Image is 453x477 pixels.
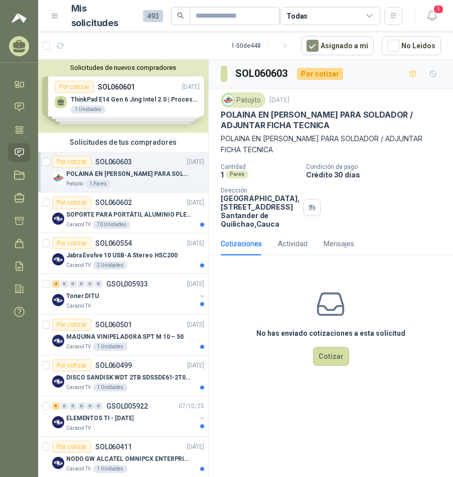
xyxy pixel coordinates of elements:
[71,2,135,31] h1: Mis solicitudes
[66,384,91,392] p: Caracol TV
[52,197,91,209] div: Por cotizar
[66,454,191,464] p: NODO GW ALCATEL OMNIPCX ENTERPRISE SIP
[306,170,449,179] p: Crédito 30 días
[86,280,94,288] div: 0
[66,465,91,473] p: Caracol TV
[52,400,206,432] a: 6 0 0 0 0 0 GSOL00592207/10/25 Company LogoELEMENTOS TI - [DATE]Caracol TV
[78,280,85,288] div: 0
[38,60,208,133] div: Solicitudes de nuevos compradoresPor cotizarSOL060601[DATE] ThinkPad E14 Gen 6 Jing Intel 2.0 | P...
[313,347,349,366] button: Cotizar
[221,238,262,249] div: Cotizaciones
[93,343,127,351] div: 1 Unidades
[221,92,265,108] div: Patojito
[66,332,184,342] p: MAQUINA VINIPELADORA SPT M 10 – 50
[52,156,91,168] div: Por cotizar
[52,403,60,410] div: 6
[95,362,132,369] p: SOL060499
[187,198,204,208] p: [DATE]
[297,68,343,80] div: Por cotizar
[66,251,178,260] p: Jabra Evolve 10 USB-A Stereo HSC200
[382,36,441,55] button: No Leídos
[66,180,83,188] p: Patojito
[38,152,208,193] a: Por cotizarSOL060603[DATE] Company LogoPOLAINA EN [PERSON_NAME] PARA SOLDADOR / ADJUNTAR FICHA TE...
[52,335,64,347] img: Company Logo
[69,280,77,288] div: 0
[61,403,68,410] div: 0
[231,38,293,54] div: 1 - 50 de 448
[179,402,204,411] p: 07/10/25
[423,7,441,25] button: 1
[38,193,208,233] a: Por cotizarSOL060602[DATE] Company LogoSOPORTE PARA PORTÁTIL ALUMINIO PLEGABLE VTACaracol TV70 Un...
[221,163,298,170] p: Cantidad
[52,457,64,469] img: Company Logo
[226,170,248,178] div: Pares
[95,403,102,410] div: 0
[93,221,130,229] div: 70 Unidades
[187,442,204,452] p: [DATE]
[52,294,64,306] img: Company Logo
[38,315,208,355] a: Por cotizarSOL060501[DATE] Company LogoMAQUINA VINIPELADORA SPT M 10 – 50Caracol TV1 Unidades
[66,414,133,423] p: ELEMENTOS TI - [DATE]
[38,133,208,152] div: Solicitudes de tus compradores
[52,280,60,288] div: 4
[61,280,68,288] div: 0
[256,328,405,339] h3: No has enviado cotizaciones a esta solicitud
[93,384,127,392] div: 1 Unidades
[177,12,184,19] span: search
[221,194,299,228] p: [GEOGRAPHIC_DATA], [STREET_ADDRESS] Santander de Quilichao , Cauca
[433,5,444,14] span: 1
[52,319,91,331] div: Por cotizar
[52,253,64,265] img: Company Logo
[38,233,208,274] a: Por cotizarSOL060554[DATE] Company LogoJabra Evolve 10 USB-A Stereo HSC200Caracol TV2 Unidades
[95,240,132,247] p: SOL060554
[187,320,204,330] p: [DATE]
[52,416,64,428] img: Company Logo
[86,403,94,410] div: 0
[95,280,102,288] div: 0
[93,465,127,473] div: 1 Unidades
[85,180,111,188] div: 1 Pares
[69,403,77,410] div: 0
[95,158,132,165] p: SOL060603
[106,280,148,288] p: GSOL005933
[235,66,289,81] h3: SOL060603
[95,199,132,206] p: SOL060602
[221,110,441,131] p: POLAINA EN [PERSON_NAME] PARA SOLDADOR / ADJUNTAR FICHA TECNICA
[66,424,91,432] p: Caracol TV
[52,441,91,453] div: Por cotizar
[52,237,91,249] div: Por cotizar
[187,279,204,289] p: [DATE]
[38,355,208,396] a: Por cotizarSOL060499[DATE] Company LogoDISCO SANDISK WDT 2TB SDSSDE61-2T00-G25Caracol TV1 Unidades
[66,169,191,179] p: POLAINA EN [PERSON_NAME] PARA SOLDADOR / ADJUNTAR FICHA TECNICA
[93,261,127,269] div: 2 Unidades
[187,239,204,248] p: [DATE]
[66,292,99,301] p: Toner DITU
[66,261,91,269] p: Caracol TV
[12,12,27,24] img: Logo peakr
[52,359,91,371] div: Por cotizar
[306,163,449,170] p: Condición de pago
[78,403,85,410] div: 0
[66,302,91,310] p: Caracol TV
[66,221,91,229] p: Caracol TV
[278,238,308,249] div: Actividad
[187,361,204,370] p: [DATE]
[221,170,224,179] p: 1
[223,94,234,106] img: Company Logo
[52,172,64,184] img: Company Logo
[286,11,308,22] div: Todas
[187,157,204,167] p: [DATE]
[324,238,354,249] div: Mensajes
[301,36,374,55] button: Asignado a mi
[269,96,289,105] p: [DATE]
[95,443,132,450] p: SOL060411
[52,278,206,310] a: 4 0 0 0 0 0 GSOL005933[DATE] Company LogoToner DITUCaracol TV
[66,210,191,220] p: SOPORTE PARA PORTÁTIL ALUMINIO PLEGABLE VTA
[106,403,148,410] p: GSOL005922
[221,187,299,194] p: Dirección
[42,64,204,71] button: Solicitudes de nuevos compradores
[221,133,441,155] p: POLAINA EN [PERSON_NAME] PARA SOLDADOR / ADJUNTAR FICHA TECNICA
[66,343,91,351] p: Caracol TV
[52,375,64,388] img: Company Logo
[52,213,64,225] img: Company Logo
